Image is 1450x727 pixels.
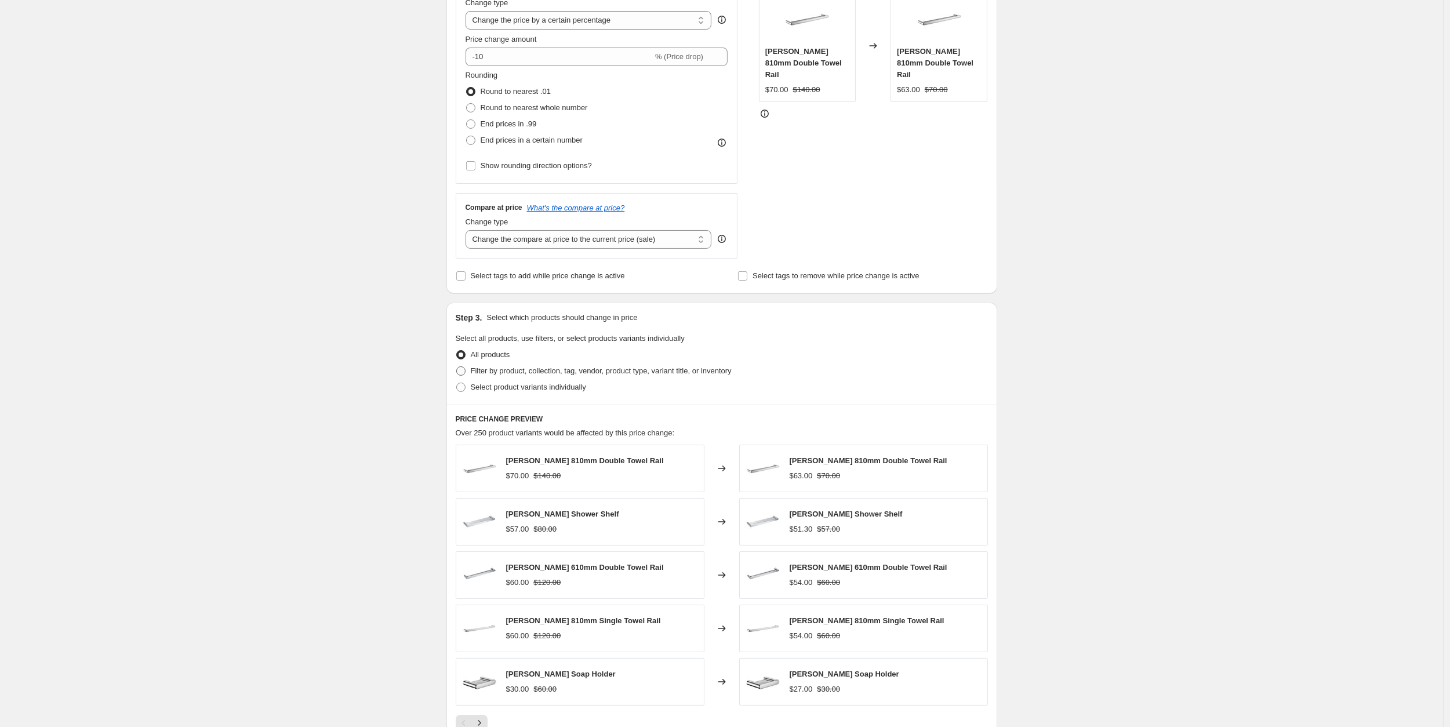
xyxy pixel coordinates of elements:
[533,684,557,695] strike: $60.00
[462,451,497,486] img: s-l1600_1_853b5264-e99c-4d79-900f-9e76905c67f1_80x.jpg
[481,136,583,144] span: End prices in a certain number
[897,47,973,79] span: [PERSON_NAME] 810mm Double Towel Rail
[533,470,561,482] strike: $140.00
[462,504,497,539] img: 2310_80x.jpg
[481,103,588,112] span: Round to nearest whole number
[790,510,903,518] span: [PERSON_NAME] Shower Shelf
[506,670,616,678] span: [PERSON_NAME] Soap Holder
[486,312,637,323] p: Select which products should change in price
[506,510,619,518] span: [PERSON_NAME] Shower Shelf
[817,470,840,482] strike: $70.00
[746,611,780,646] img: s-l1600_f769ef55-c985-435f-a59f-49576c29e68d_80x.jpg
[716,233,728,245] div: help
[466,203,522,212] h3: Compare at price
[817,684,840,695] strike: $30.00
[790,577,813,588] div: $54.00
[790,470,813,482] div: $63.00
[746,664,780,699] img: s-l1600_5f409627-e5b3-4881-a191-27b76cd5b4b1_80x.jpg
[746,558,780,592] img: 2302-60_80x.jpg
[506,456,664,465] span: [PERSON_NAME] 810mm Double Towel Rail
[790,670,899,678] span: [PERSON_NAME] Soap Holder
[817,577,840,588] strike: $60.00
[481,87,551,96] span: Round to nearest .01
[897,84,920,96] div: $63.00
[462,611,497,646] img: s-l1600_f769ef55-c985-435f-a59f-49576c29e68d_80x.jpg
[481,161,592,170] span: Show rounding direction options?
[471,271,625,280] span: Select tags to add while price change is active
[456,334,685,343] span: Select all products, use filters, or select products variants individually
[456,312,482,323] h2: Step 3.
[655,52,703,61] span: % (Price drop)
[793,84,820,96] strike: $140.00
[466,35,537,43] span: Price change amount
[716,14,728,26] div: help
[790,563,947,572] span: [PERSON_NAME] 610mm Double Towel Rail
[790,630,813,642] div: $54.00
[765,47,842,79] span: [PERSON_NAME] 810mm Double Towel Rail
[746,451,780,486] img: s-l1600_1_853b5264-e99c-4d79-900f-9e76905c67f1_80x.jpg
[506,524,529,535] div: $57.00
[506,577,529,588] div: $60.00
[471,366,732,375] span: Filter by product, collection, tag, vendor, product type, variant title, or inventory
[462,558,497,592] img: 2302-60_80x.jpg
[533,524,557,535] strike: $80.00
[506,563,664,572] span: [PERSON_NAME] 610mm Double Towel Rail
[533,577,561,588] strike: $120.00
[506,470,529,482] div: $70.00
[471,350,510,359] span: All products
[456,428,675,437] span: Over 250 product variants would be affected by this price change:
[506,616,661,625] span: [PERSON_NAME] 810mm Single Towel Rail
[790,456,947,465] span: [PERSON_NAME] 810mm Double Towel Rail
[506,630,529,642] div: $60.00
[471,383,586,391] span: Select product variants individually
[456,415,988,424] h6: PRICE CHANGE PREVIEW
[466,71,498,79] span: Rounding
[790,684,813,695] div: $27.00
[925,84,948,96] strike: $70.00
[790,616,944,625] span: [PERSON_NAME] 810mm Single Towel Rail
[462,664,497,699] img: s-l1600_5f409627-e5b3-4881-a191-27b76cd5b4b1_80x.jpg
[817,630,840,642] strike: $60.00
[817,524,840,535] strike: $57.00
[527,203,625,212] button: What's the compare at price?
[533,630,561,642] strike: $120.00
[466,48,653,66] input: -15
[466,217,508,226] span: Change type
[790,524,813,535] div: $51.30
[765,84,788,96] div: $70.00
[753,271,920,280] span: Select tags to remove while price change is active
[506,684,529,695] div: $30.00
[746,504,780,539] img: 2310_80x.jpg
[481,119,537,128] span: End prices in .99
